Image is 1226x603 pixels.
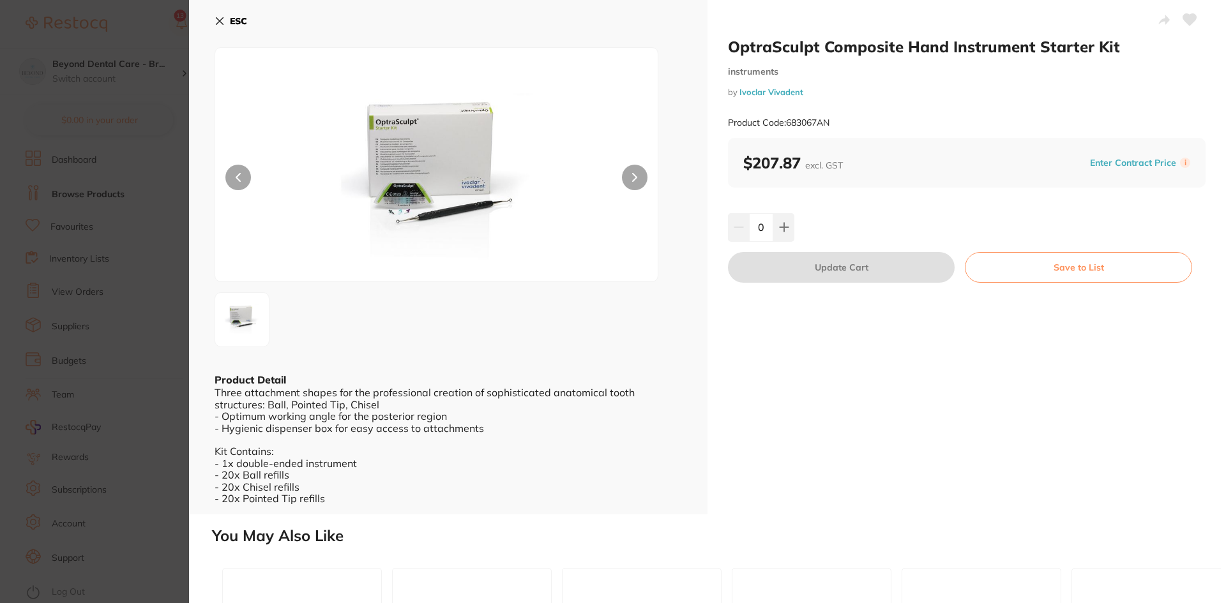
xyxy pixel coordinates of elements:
button: Enter Contract Price [1086,157,1180,169]
button: ESC [215,10,247,32]
img: YW4tanBn [304,80,570,281]
a: Ivoclar Vivadent [739,87,803,97]
b: ESC [230,15,247,27]
b: $207.87 [743,153,843,172]
span: excl. GST [805,160,843,171]
h2: OptraSculpt Composite Hand Instrument Starter Kit [728,37,1206,56]
button: Save to List [965,252,1192,283]
img: YW4tanBn [219,297,265,343]
h2: You May Also Like [212,527,1221,545]
small: by [728,87,1206,97]
b: Product Detail [215,373,286,386]
label: i [1180,158,1190,168]
button: Update Cart [728,252,955,283]
div: Three attachment shapes for the professional creation of sophisticated anatomical tooth structure... [215,387,682,504]
small: instruments [728,66,1206,77]
small: Product Code: 683067AN [728,117,829,128]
